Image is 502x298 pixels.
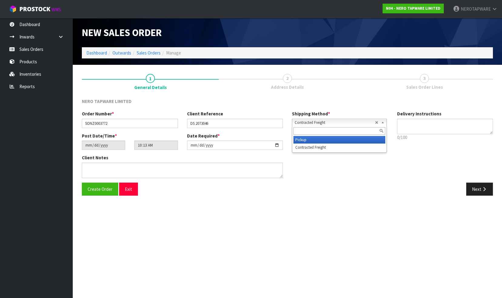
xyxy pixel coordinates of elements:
li: Pickup [293,136,385,144]
label: Client Notes [82,154,108,161]
span: New Sales Order [82,26,162,39]
label: Delivery Instructions [397,111,441,117]
span: Manage [166,50,181,56]
button: Next [466,183,493,196]
span: Sales Order Lines [406,84,443,90]
a: Outwards [112,50,131,56]
strong: N04 - NERO TAPWARE LIMITED [386,6,440,11]
label: Shipping Method [292,111,330,117]
label: Post Date/Time [82,133,117,139]
input: Client Reference [187,119,283,128]
button: Exit [119,183,138,196]
p: 0/100 [397,134,493,141]
span: General Details [82,94,493,200]
span: ProStock [19,5,50,13]
span: 2 [283,74,292,83]
label: Date Required [187,133,220,139]
img: cube-alt.png [9,5,17,13]
input: Order Number [82,119,178,128]
span: 1 [146,74,155,83]
li: Contracted Freight [293,144,385,151]
span: Address Details [271,84,304,90]
span: NEROTAPWARE [461,6,491,12]
span: 3 [420,74,429,83]
a: Sales Orders [137,50,161,56]
span: Create Order [88,186,112,192]
label: Client Reference [187,111,223,117]
button: Create Order [82,183,118,196]
a: Dashboard [86,50,107,56]
span: Contracted Freight [295,119,375,126]
small: WMS [52,7,61,12]
span: General Details [134,84,167,91]
span: NERO TAPWARE LIMITED [82,98,132,104]
label: Order Number [82,111,114,117]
